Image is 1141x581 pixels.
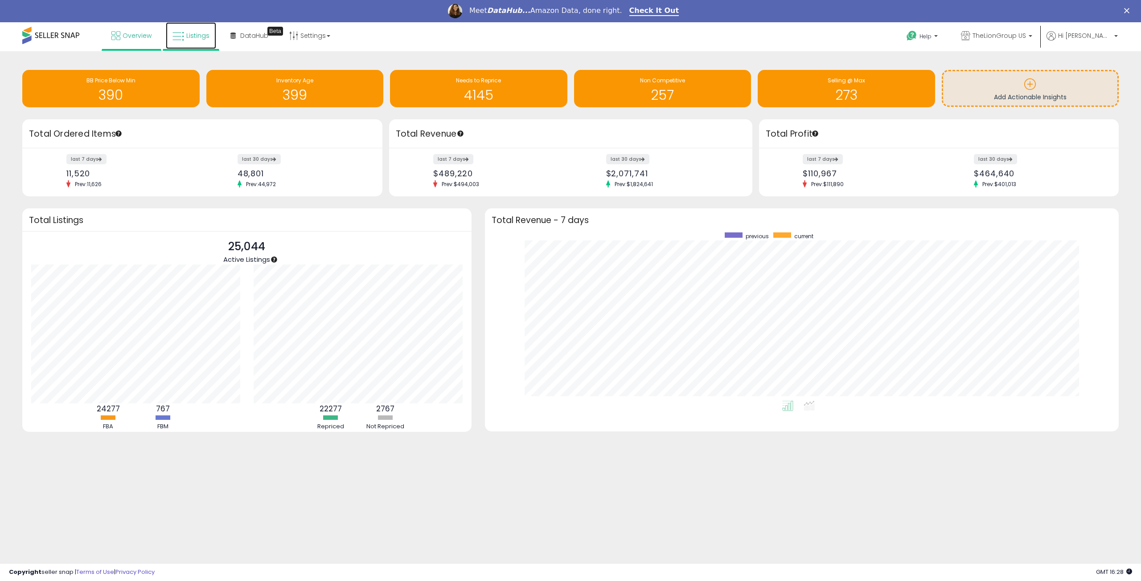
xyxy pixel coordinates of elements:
[448,4,462,18] img: Profile image for Georgie
[223,255,270,264] span: Active Listings
[206,70,384,107] a: Inventory Age 399
[66,169,196,178] div: 11,520
[803,169,932,178] div: $110,967
[22,70,200,107] a: BB Price Below Min 390
[211,88,379,102] h1: 399
[267,27,283,36] div: Tooltip anchor
[606,169,737,178] div: $2,071,741
[223,238,270,255] p: 25,044
[270,256,278,264] div: Tooltip anchor
[123,31,152,40] span: Overview
[105,22,158,49] a: Overview
[97,403,120,414] b: 24277
[574,70,751,107] a: Non Competitive 257
[276,77,313,84] span: Inventory Age
[794,232,813,240] span: current
[1047,31,1118,51] a: Hi [PERSON_NAME]
[943,71,1118,106] a: Add Actionable Insights
[359,423,412,431] div: Not Repriced
[240,31,268,40] span: DataHub
[82,423,135,431] div: FBA
[224,22,275,49] a: DataHub
[136,423,190,431] div: FBM
[1058,31,1112,40] span: Hi [PERSON_NAME]
[29,217,465,223] h3: Total Listings
[811,130,819,138] div: Tooltip anchor
[433,154,473,164] label: last 7 days
[469,6,622,15] div: Meet Amazon Data, done right.
[640,77,685,84] span: Non Competitive
[610,180,657,188] span: Prev: $1,824,641
[1124,8,1133,13] div: Close
[456,77,501,84] span: Needs to Reprice
[86,77,135,84] span: BB Price Below Min
[606,154,649,164] label: last 30 days
[304,423,357,431] div: Repriced
[807,180,848,188] span: Prev: $111,890
[66,154,107,164] label: last 7 days
[156,403,170,414] b: 767
[320,403,342,414] b: 22277
[456,130,464,138] div: Tooltip anchor
[283,22,337,49] a: Settings
[27,88,195,102] h1: 390
[973,31,1026,40] span: TheLionGroup US
[437,180,484,188] span: Prev: $494,003
[390,70,567,107] a: Needs to Reprice 4145
[29,128,376,140] h3: Total Ordered Items
[238,154,281,164] label: last 30 days
[394,88,563,102] h1: 4145
[433,169,564,178] div: $489,220
[758,70,935,107] a: Selling @ Max 273
[186,31,209,40] span: Listings
[396,128,746,140] h3: Total Revenue
[242,180,280,188] span: Prev: 44,972
[919,33,932,40] span: Help
[70,180,106,188] span: Prev: 11,626
[746,232,769,240] span: previous
[492,217,1112,223] h3: Total Revenue - 7 days
[762,88,931,102] h1: 273
[974,154,1017,164] label: last 30 days
[994,93,1067,102] span: Add Actionable Insights
[906,30,917,41] i: Get Help
[376,403,394,414] b: 2767
[974,169,1103,178] div: $464,640
[766,128,1112,140] h3: Total Profit
[487,6,530,15] i: DataHub...
[803,154,843,164] label: last 7 days
[828,77,865,84] span: Selling @ Max
[899,24,947,51] a: Help
[115,130,123,138] div: Tooltip anchor
[166,22,216,49] a: Listings
[579,88,747,102] h1: 257
[978,180,1021,188] span: Prev: $401,013
[238,169,367,178] div: 48,801
[954,22,1039,51] a: TheLionGroup US
[629,6,679,16] a: Check It Out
